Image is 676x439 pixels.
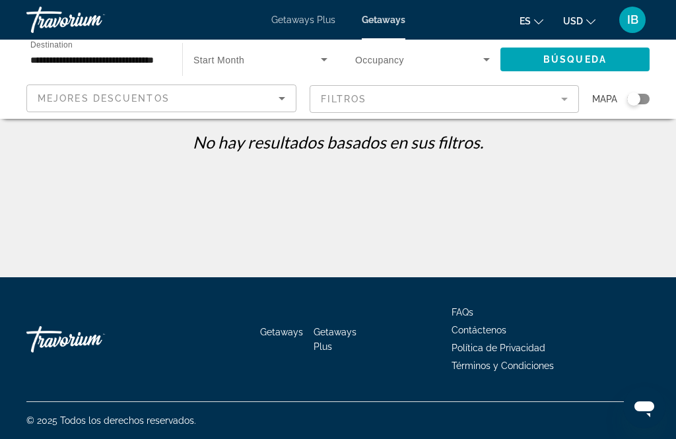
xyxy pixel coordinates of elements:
span: © 2025 Todos los derechos reservados. [26,415,196,426]
span: USD [563,16,583,26]
span: Mejores descuentos [38,93,170,104]
span: Búsqueda [543,54,607,65]
button: Change language [520,11,543,30]
span: Mapa [592,90,617,108]
a: Contáctenos [452,325,506,335]
a: Términos y Condiciones [452,360,554,371]
a: Travorium [26,3,158,37]
a: Política de Privacidad [452,343,545,353]
button: User Menu [615,6,650,34]
a: Getaways [362,15,405,25]
iframe: Botón para iniciar la ventana de mensajería [623,386,665,428]
a: Travorium [26,320,158,359]
a: FAQs [452,307,473,318]
button: Change currency [563,11,595,30]
span: Occupancy [355,55,404,65]
a: Getaways Plus [314,327,356,352]
span: Start Month [193,55,244,65]
button: Filter [310,84,580,114]
mat-select: Sort by [38,90,285,106]
p: No hay resultados basados ​​en sus filtros. [20,132,656,152]
span: IB [627,13,638,26]
span: Destination [30,40,73,49]
a: Getaways Plus [271,15,335,25]
button: Búsqueda [500,48,650,71]
span: es [520,16,531,26]
a: Getaways [260,327,303,337]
